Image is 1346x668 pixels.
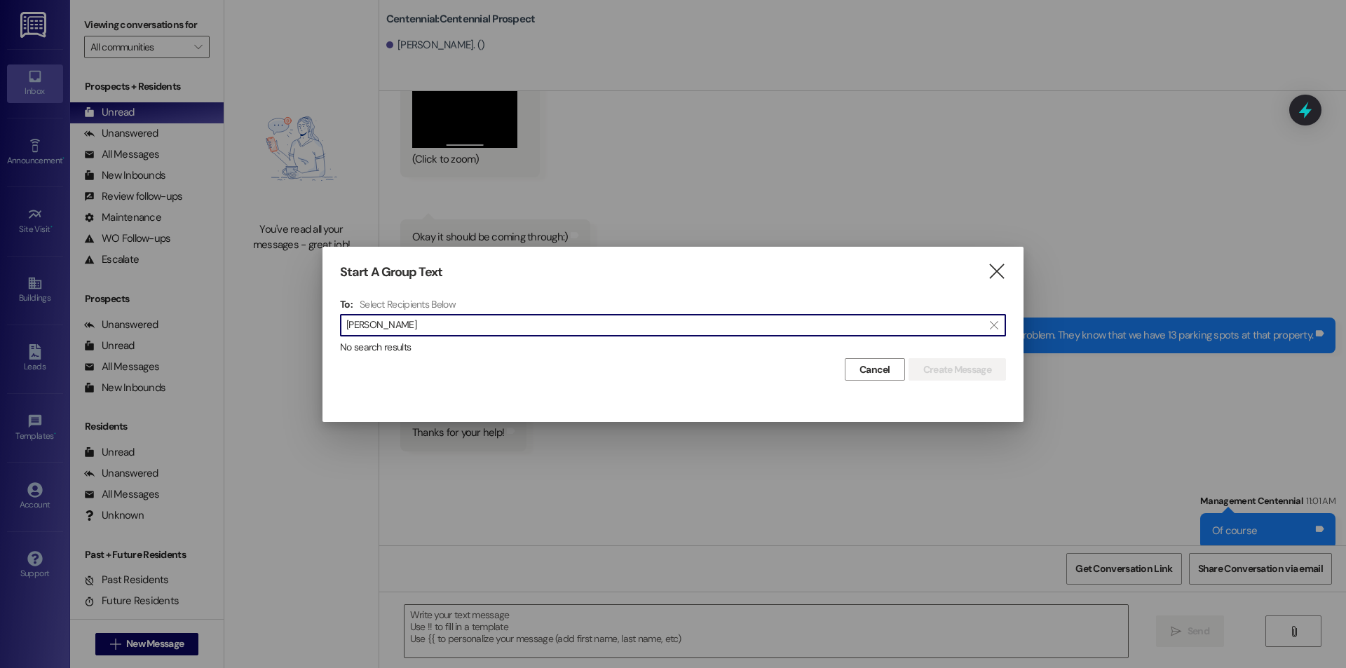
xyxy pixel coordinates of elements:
[360,298,456,311] h4: Select Recipients Below
[983,315,1005,336] button: Clear text
[923,362,991,377] span: Create Message
[340,340,1006,355] div: No search results
[987,264,1006,279] i: 
[346,315,983,335] input: Search for any contact or apartment
[909,358,1006,381] button: Create Message
[859,362,890,377] span: Cancel
[340,264,442,280] h3: Start A Group Text
[990,320,998,331] i: 
[845,358,905,381] button: Cancel
[340,298,353,311] h3: To:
